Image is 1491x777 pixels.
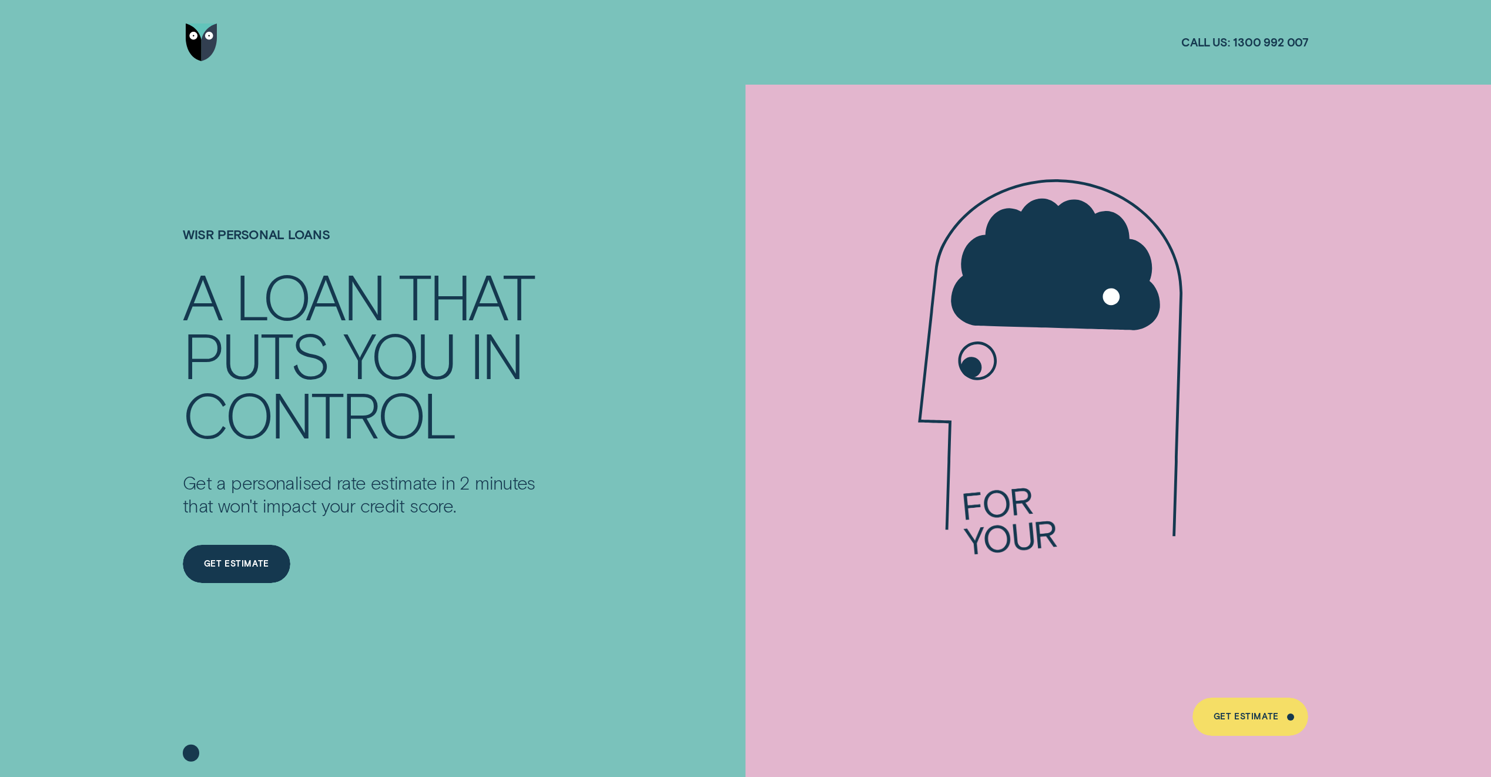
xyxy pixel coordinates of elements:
img: Wisr [186,24,217,62]
div: YOU [343,324,455,383]
div: THAT [398,266,534,324]
h1: Wisr Personal Loans [183,227,550,266]
h4: A LOAN THAT PUTS YOU IN CONTROL [183,266,550,443]
a: Get Estimate [1192,698,1308,736]
div: CONTROL [183,384,455,443]
div: IN [470,324,522,383]
div: PUTS [183,324,329,383]
div: A [183,266,220,324]
a: Get Estimate [183,545,290,583]
div: LOAN [235,266,384,324]
span: Call us: [1181,35,1229,49]
a: Call us:1300 992 007 [1181,35,1308,49]
span: 1300 992 007 [1233,35,1308,49]
p: Get a personalised rate estimate in 2 minutes that won't impact your credit score. [183,471,550,517]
